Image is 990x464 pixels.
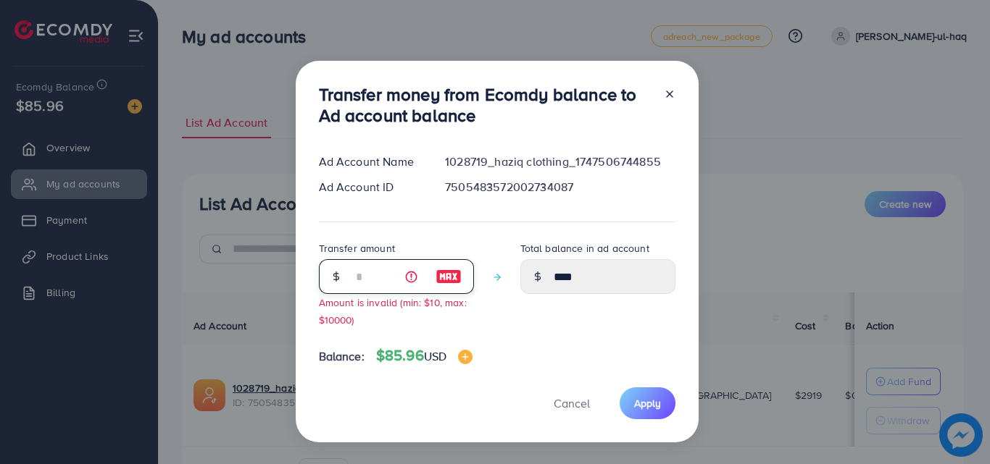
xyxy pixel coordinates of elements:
[307,153,434,170] div: Ad Account Name
[436,268,462,285] img: image
[620,387,675,418] button: Apply
[433,153,686,170] div: 1028719_haziq clothing_1747506744855
[319,348,365,365] span: Balance:
[458,350,473,364] img: image
[554,395,590,411] span: Cancel
[319,241,395,256] label: Transfer amount
[520,241,649,256] label: Total balance in ad account
[376,347,473,365] h4: $85.96
[433,179,686,195] div: 7505483572002734087
[307,179,434,195] div: Ad Account ID
[319,84,652,126] h3: Transfer money from Ecomdy balance to Ad account balance
[319,295,467,326] small: Amount is invalid (min: $10, max: $10000)
[536,387,608,418] button: Cancel
[634,396,661,410] span: Apply
[424,348,446,364] span: USD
